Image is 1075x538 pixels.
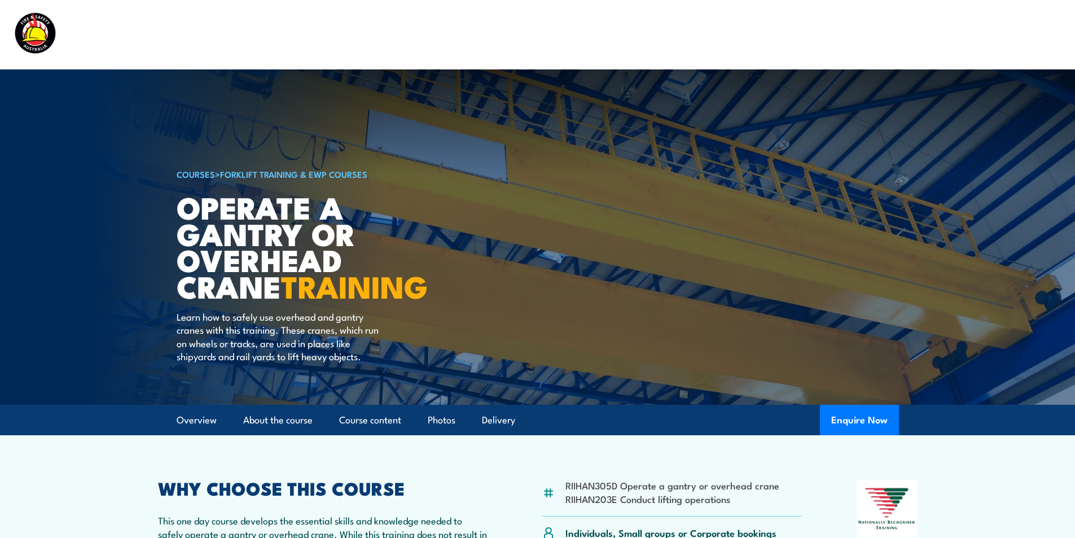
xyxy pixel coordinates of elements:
li: RIIHAN203E Conduct lifting operations [565,492,779,505]
a: Emergency Response Services [622,20,757,50]
p: Learn how to safely use overhead and gantry cranes with this training. These cranes, which run on... [177,310,383,363]
h6: > [177,167,455,181]
button: Enquire Now [820,405,899,435]
a: Delivery [482,405,515,435]
strong: TRAINING [281,262,428,309]
a: Overview [177,405,217,435]
a: Course Calendar [523,20,598,50]
h1: Operate a Gantry or Overhead Crane [177,194,455,299]
a: Photos [428,405,455,435]
a: Course content [339,405,401,435]
a: Contact [986,20,1022,50]
a: Forklift Training & EWP Courses [220,168,367,180]
h2: WHY CHOOSE THIS COURSE [158,480,488,496]
a: About Us [782,20,823,50]
a: News [848,20,873,50]
a: Learner Portal [898,20,962,50]
img: Nationally Recognised Training logo. [857,480,918,537]
a: COURSES [177,168,215,180]
a: Courses [462,20,498,50]
li: RIIHAN305D Operate a gantry or overhead crane [565,479,779,492]
a: About the course [243,405,313,435]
